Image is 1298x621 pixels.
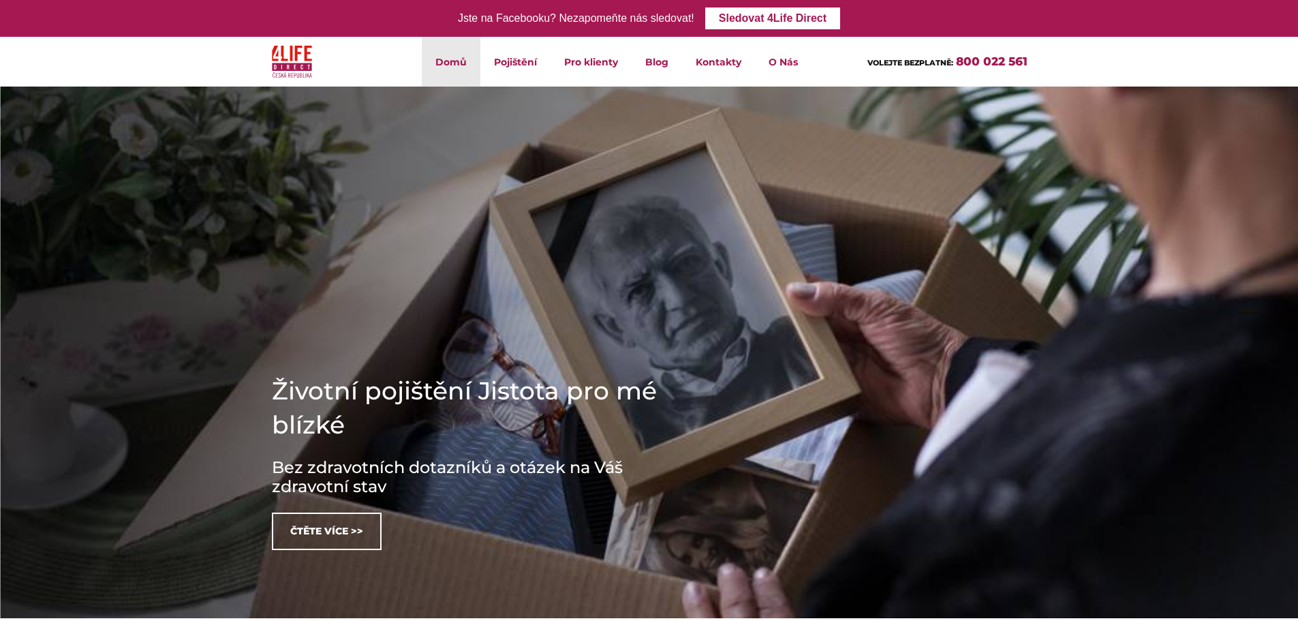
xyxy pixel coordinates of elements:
a: Sledovat 4Life Direct [705,7,840,29]
div: Jste na Facebooku? Nezapomeňte nás sledovat! [458,9,694,29]
span: VOLEJTE BEZPLATNĚ: [867,58,953,67]
img: 4Life Direct Česká republika logo [272,42,313,81]
a: 800 022 561 [956,55,1027,68]
a: Čtěte více >> [272,513,382,550]
a: Blog [632,37,682,87]
h1: Životní pojištění Jistota pro mé blízké [272,374,681,442]
h3: Bez zdravotních dotazníků a otázek na Váš zdravotní stav [272,458,681,496]
a: Kontakty [682,37,755,87]
a: Domů [422,37,480,87]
